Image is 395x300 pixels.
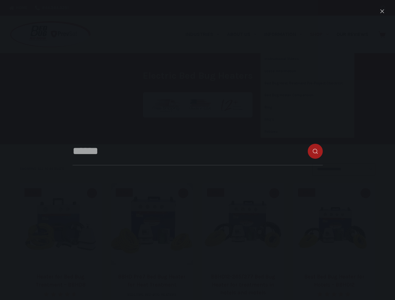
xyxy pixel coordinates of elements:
a: About Us [223,16,260,53]
a: BBHD12-265/277 Bed Bug Heater for treatments in hotels and motels [211,273,275,296]
a: Instructional Videos [261,53,354,65]
select: Shop order [312,163,375,176]
span: SALE [207,188,224,197]
button: Open LiveChat chat widget [5,2,24,21]
nav: Primary [181,16,372,53]
a: Heater for Bed Bug Treatment - BBHD8 [20,183,102,265]
button: Search [381,6,386,10]
div: Rated 4.67 out of 5 [44,292,77,297]
span: SALE [116,188,133,197]
img: Prevsol/Bed Bug Heat Doctor [9,21,91,48]
a: Bed Bug Heater Comparison [261,89,354,101]
h1: Electric Bed Bug Heaters [80,69,315,83]
a: Bed Bug Heat Treatment Pre-Project Checklist [261,77,354,89]
button: Quick view toggle [361,188,371,198]
a: Heater for Bed Bug Treatment – BBHD8 [36,273,86,288]
a: FAQ’s [261,114,354,126]
a: Our Reviews [332,16,372,53]
button: Quick view toggle [87,188,97,198]
a: Industries [181,16,223,53]
span: SALE [298,188,315,197]
a: Best Bed Bug Heater for Hotels – BBHD12 [304,273,365,288]
span: SALE [24,188,42,197]
button: Quick view toggle [178,188,188,198]
a: Electric Bed Bug Heaters [128,292,176,297]
a: BBHD Pro7 Bed Bug Heater for Heat Treatment [111,183,193,265]
a: Best Bed Bug Heater for Hotels - BBHD12 [293,183,375,265]
a: BBHD12-265/277 Bed Bug Heater for treatments in hotels and motels [202,183,284,265]
a: Shop [306,16,332,53]
div: Rated 5.00 out of 5 [317,292,351,297]
a: Information [261,16,306,53]
a: Blog [261,102,354,113]
a: Lease Information [261,65,354,77]
button: Quick view toggle [269,188,279,198]
a: Policies [261,126,354,138]
p: Showing all 10 results [20,166,64,172]
a: BBHD Pro7 Bed Bug Heater for Heat Treatment [118,273,186,288]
